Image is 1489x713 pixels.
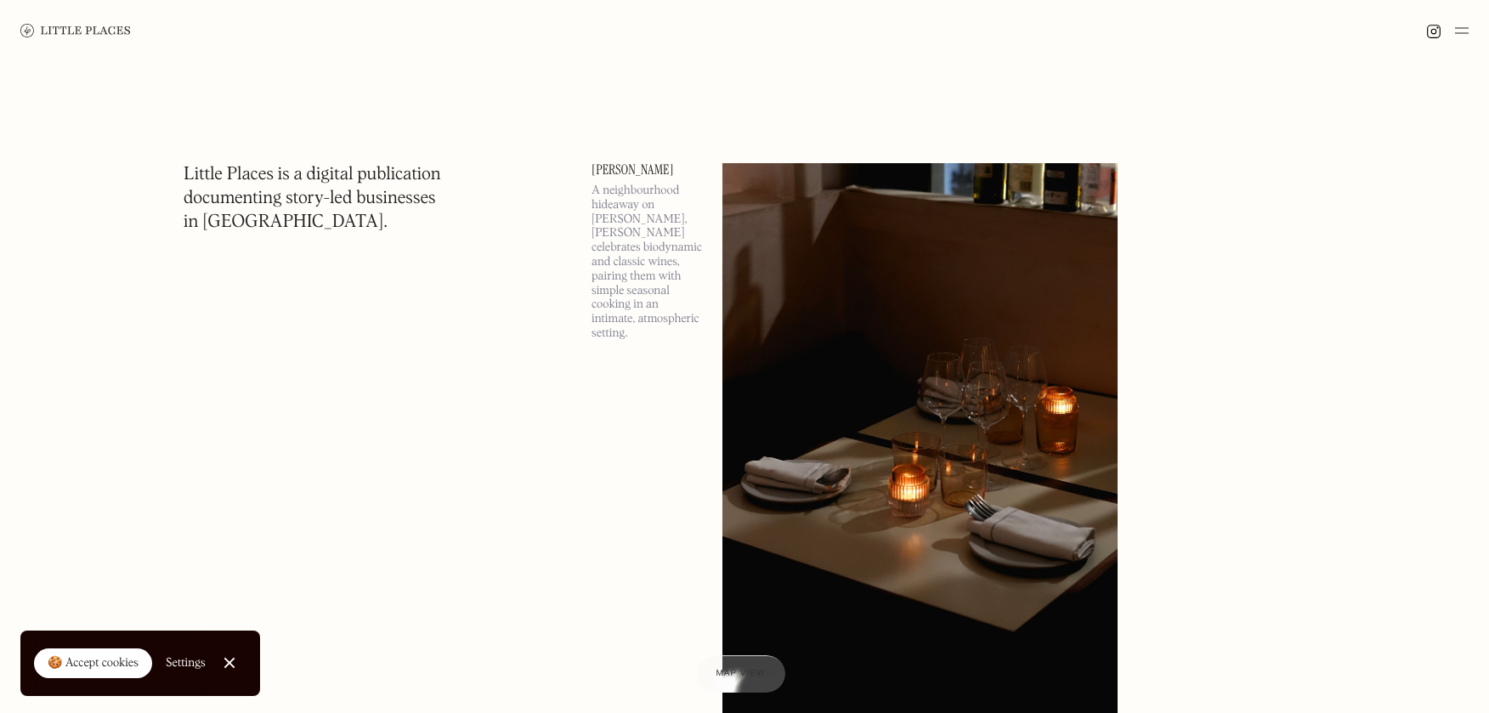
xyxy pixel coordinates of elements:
h1: Little Places is a digital publication documenting story-led businesses in [GEOGRAPHIC_DATA]. [184,163,441,235]
a: Settings [166,644,206,682]
a: 🍪 Accept cookies [34,648,152,679]
div: 🍪 Accept cookies [48,655,139,672]
a: Close Cookie Popup [212,646,246,680]
div: Settings [166,657,206,669]
a: Map view [696,655,786,693]
span: Map view [716,669,766,678]
a: [PERSON_NAME] [592,163,702,177]
p: A neighbourhood hideaway on [PERSON_NAME], [PERSON_NAME] celebrates biodynamic and classic wines,... [592,184,702,341]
